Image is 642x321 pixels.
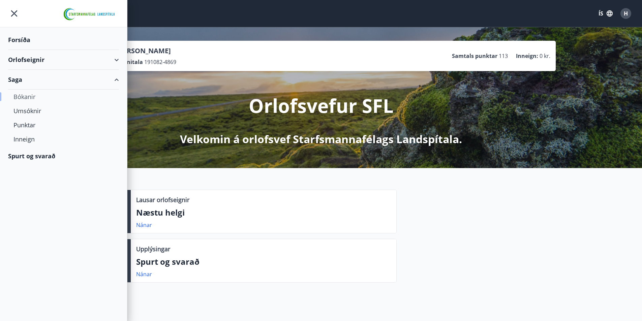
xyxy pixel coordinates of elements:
[136,245,170,253] p: Upplýsingar
[136,256,391,267] p: Spurt og svarað
[116,58,143,66] p: Kennitala
[8,146,119,166] div: Spurt og svarað
[144,58,176,66] span: 191082-4869
[136,207,391,218] p: Næstu helgi
[8,50,119,70] div: Orlofseignir
[8,7,20,20] button: menu
[136,195,189,204] p: Lausar orlofseignir
[136,221,152,229] a: Nánar
[13,104,114,118] div: Umsóknir
[8,30,119,50] div: Forsíða
[624,10,628,17] span: H
[540,52,550,60] span: 0 kr.
[516,52,538,60] p: Inneign :
[595,7,616,20] button: ÍS
[116,46,176,56] p: [PERSON_NAME]
[452,52,497,60] p: Samtals punktar
[13,118,114,132] div: Punktar
[249,93,394,118] p: Orlofsvefur SFL
[499,52,508,60] span: 113
[136,270,152,278] a: Nánar
[13,90,114,104] div: Bókanir
[618,5,634,22] button: H
[8,70,119,90] div: Saga
[61,7,119,21] img: union_logo
[180,132,462,147] p: Velkomin á orlofsvef Starfsmannafélags Landspítala.
[13,132,114,146] div: Inneign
